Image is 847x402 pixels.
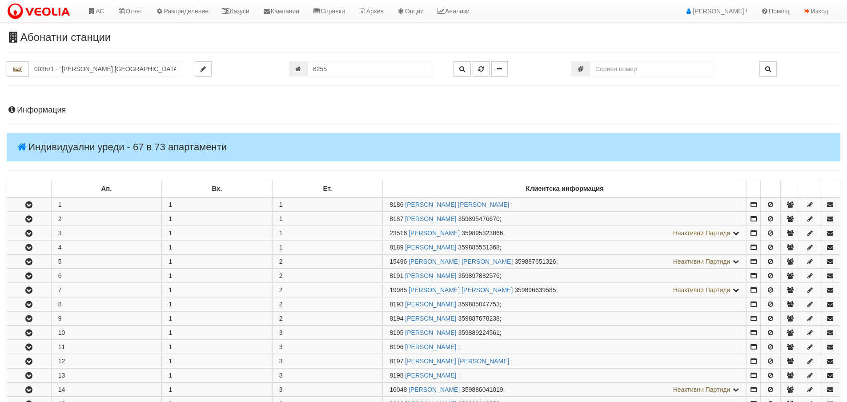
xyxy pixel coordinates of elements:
[162,197,273,212] td: 1
[526,185,604,192] b: Клиентска информация
[409,286,513,293] a: [PERSON_NAME] [PERSON_NAME]
[162,312,273,326] td: 1
[405,315,456,322] a: [PERSON_NAME]
[389,229,407,237] span: Партида №
[405,343,456,350] a: [PERSON_NAME]
[101,185,112,192] b: Ап.
[162,255,273,269] td: 1
[51,255,162,269] td: 5
[279,215,283,222] span: 1
[162,226,273,240] td: 1
[162,326,273,340] td: 1
[162,212,273,226] td: 1
[389,201,403,208] span: Партида №
[383,383,747,397] td: ;
[51,340,162,354] td: 11
[279,343,283,350] span: 3
[272,180,383,198] td: Ет.: No sort applied, sorting is disabled
[389,358,403,365] span: Партида №
[389,315,403,322] span: Партида №
[383,241,747,254] td: ;
[279,372,283,379] span: 3
[462,386,503,393] span: 359886041019
[389,343,403,350] span: Партида №
[383,340,747,354] td: ;
[383,297,747,311] td: ;
[820,180,840,198] td: : No sort applied, sorting is disabled
[383,369,747,382] td: ;
[51,226,162,240] td: 3
[51,297,162,311] td: 8
[383,226,747,240] td: ;
[760,180,780,198] td: : No sort applied, sorting is disabled
[514,286,556,293] span: 359896639585
[279,315,283,322] span: 2
[51,241,162,254] td: 4
[51,369,162,382] td: 13
[405,301,456,308] a: [PERSON_NAME]
[673,286,731,293] span: Неактивни Партиди
[7,32,840,43] h3: Абонатни станции
[383,312,747,326] td: ;
[51,197,162,212] td: 1
[389,329,403,336] span: Партида №
[279,286,283,293] span: 2
[462,229,503,237] span: 359895323866
[279,229,283,237] span: 1
[7,2,74,21] img: VeoliaLogo.png
[51,212,162,226] td: 2
[162,269,273,283] td: 1
[458,315,499,322] span: 359887678238
[383,197,747,212] td: ;
[458,215,499,222] span: 359895476670
[389,244,403,251] span: Партида №
[162,354,273,368] td: 1
[405,244,456,251] a: [PERSON_NAME]
[405,372,456,379] a: [PERSON_NAME]
[279,386,283,393] span: 3
[383,326,747,340] td: ;
[405,272,456,279] a: [PERSON_NAME]
[279,201,283,208] span: 1
[389,286,407,293] span: Партида №
[405,215,456,222] a: [PERSON_NAME]
[51,383,162,397] td: 14
[458,272,499,279] span: 359897882576
[51,326,162,340] td: 10
[673,258,731,265] span: Неактивни Партиди
[162,241,273,254] td: 1
[308,61,432,76] input: Партида №
[383,255,747,269] td: ;
[409,386,460,393] a: [PERSON_NAME]
[162,283,273,297] td: 1
[389,386,407,393] span: Партида №
[383,269,747,283] td: ;
[7,106,840,115] h4: Информация
[405,358,509,365] a: [PERSON_NAME] [PERSON_NAME]
[29,61,181,76] input: Абонатна станция
[7,180,52,198] td: : No sort applied, sorting is disabled
[389,372,403,379] span: Партида №
[323,185,332,192] b: Ет.
[389,215,403,222] span: Партида №
[51,269,162,283] td: 6
[162,180,273,198] td: Вх.: No sort applied, sorting is disabled
[51,354,162,368] td: 12
[458,329,499,336] span: 359889224561
[162,383,273,397] td: 1
[7,133,840,161] h4: Индивидуални уреди - 67 в 73 апартаменти
[279,258,283,265] span: 2
[51,283,162,297] td: 7
[383,212,747,226] td: ;
[383,180,747,198] td: Клиентска информация: No sort applied, sorting is disabled
[383,283,747,297] td: ;
[279,329,283,336] span: 3
[458,301,499,308] span: 359885047753
[212,185,222,192] b: Вх.
[51,180,162,198] td: Ап.: No sort applied, sorting is disabled
[590,61,715,76] input: Сериен номер
[162,340,273,354] td: 1
[279,272,283,279] span: 2
[389,272,403,279] span: Партида №
[800,180,820,198] td: : No sort applied, sorting is disabled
